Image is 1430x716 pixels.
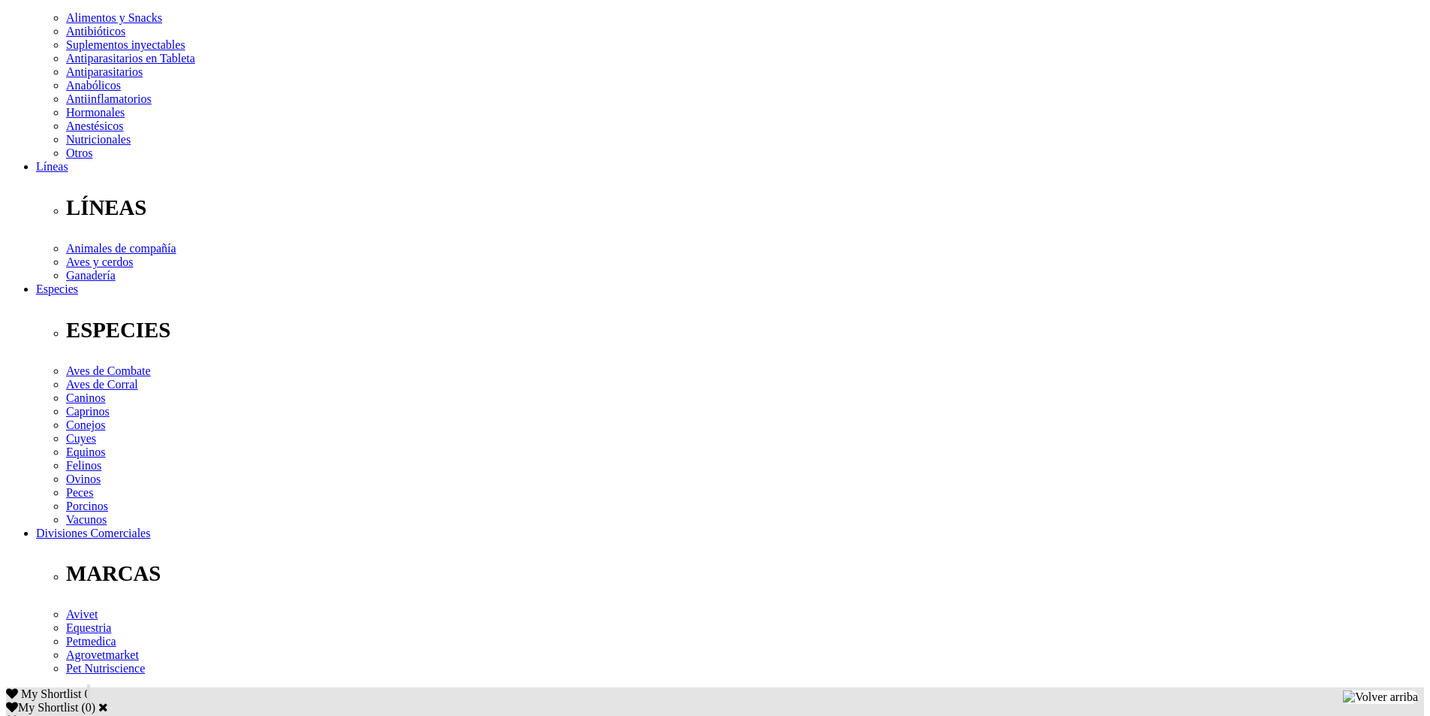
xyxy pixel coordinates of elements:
[66,195,1424,220] p: LÍNEAS
[66,133,131,146] a: Nutricionales
[66,486,93,499] a: Peces
[1343,690,1418,704] img: Volver arriba
[66,65,143,78] a: Antiparasitarios
[36,282,78,295] a: Especies
[66,255,133,268] a: Aves y cerdos
[66,318,1424,343] p: ESPECIES
[66,513,107,526] a: Vacunos
[66,364,151,377] a: Aves de Combate
[66,38,185,51] a: Suplementos inyectables
[66,25,125,38] a: Antibióticos
[6,701,78,714] label: My Shortlist
[8,553,259,708] iframe: Brevo live chat
[66,119,123,132] a: Anestésicos
[66,500,108,512] a: Porcinos
[66,52,195,65] a: Antiparasitarios en Tableta
[66,473,101,485] a: Ovinos
[36,527,150,539] a: Divisiones Comerciales
[66,418,105,431] a: Conejos
[66,106,125,119] a: Hormonales
[66,147,93,159] a: Otros
[66,11,162,24] a: Alimentos y Snacks
[66,391,105,404] a: Caninos
[66,459,101,472] a: Felinos
[66,378,138,391] a: Aves de Corral
[66,79,121,92] a: Anabólicos
[66,405,110,418] a: Caprinos
[66,269,116,282] a: Ganadería
[36,160,68,173] a: Líneas
[66,432,96,445] a: Cuyes
[66,242,176,255] a: Animales de compañía
[66,446,105,458] a: Equinos
[66,561,1424,586] p: MARCAS
[66,92,152,105] a: Antiinflamatorios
